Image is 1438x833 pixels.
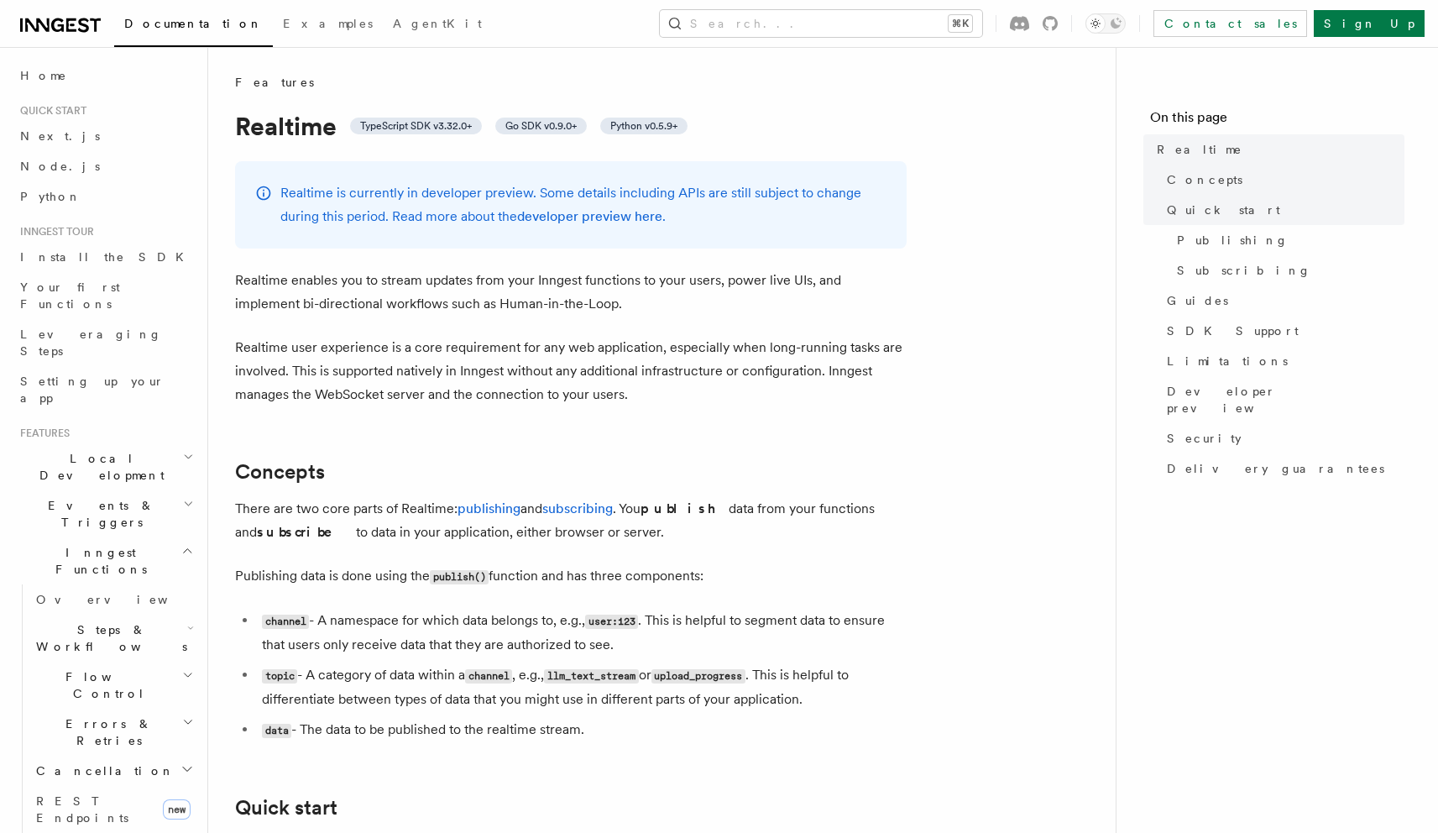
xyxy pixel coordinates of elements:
[1167,292,1228,309] span: Guides
[29,668,182,702] span: Flow Control
[1167,460,1384,477] span: Delivery guarantees
[1167,353,1288,369] span: Limitations
[1167,202,1280,218] span: Quick start
[13,181,197,212] a: Python
[114,5,273,47] a: Documentation
[360,119,472,133] span: TypeScript SDK v3.32.0+
[13,544,181,578] span: Inngest Functions
[13,225,94,238] span: Inngest tour
[13,60,197,91] a: Home
[641,500,729,516] strong: publish
[458,500,520,516] a: publishing
[257,609,907,657] li: - A namespace for which data belongs to, e.g., . This is helpful to segment data to ensure that u...
[262,724,291,738] code: data
[235,336,907,406] p: Realtime user experience is a core requirement for any web application, especially when long-runn...
[20,160,100,173] span: Node.js
[13,497,183,531] span: Events & Triggers
[29,756,197,786] button: Cancellation
[20,375,165,405] span: Setting up your app
[13,490,197,537] button: Events & Triggers
[1170,225,1404,255] a: Publishing
[235,74,314,91] span: Features
[1170,255,1404,286] a: Subscribing
[1177,232,1289,249] span: Publishing
[383,5,492,45] a: AgentKit
[20,280,120,311] span: Your first Functions
[262,669,297,684] code: topic
[20,67,67,84] span: Home
[29,615,197,662] button: Steps & Workflows
[660,10,982,37] button: Search...⌘K
[505,119,577,133] span: Go SDK v0.9.0+
[13,272,197,319] a: Your first Functions
[1167,171,1242,188] span: Concepts
[20,327,162,358] span: Leveraging Steps
[280,181,886,228] p: Realtime is currently in developer preview. Some details including APIs are still subject to chan...
[124,17,263,30] span: Documentation
[13,450,183,484] span: Local Development
[517,208,662,224] a: developer preview here
[20,250,194,264] span: Install the SDK
[13,319,197,366] a: Leveraging Steps
[1314,10,1425,37] a: Sign Up
[257,524,356,540] strong: subscribe
[283,17,373,30] span: Examples
[235,111,907,141] h1: Realtime
[36,593,209,606] span: Overview
[610,119,677,133] span: Python v0.5.9+
[235,564,907,589] p: Publishing data is done using the function and has three components:
[13,121,197,151] a: Next.js
[1153,10,1307,37] a: Contact sales
[257,663,907,711] li: - A category of data within a , e.g., or . This is helpful to differentiate between types of data...
[29,762,175,779] span: Cancellation
[1160,346,1404,376] a: Limitations
[235,460,325,484] a: Concepts
[1160,165,1404,195] a: Concepts
[393,17,482,30] span: AgentKit
[13,366,197,413] a: Setting up your app
[1160,195,1404,225] a: Quick start
[235,497,907,544] p: There are two core parts of Realtime: and . You data from your functions and to data in your appl...
[1157,141,1242,158] span: Realtime
[20,129,100,143] span: Next.js
[542,500,613,516] a: subscribing
[13,242,197,272] a: Install the SDK
[1085,13,1126,34] button: Toggle dark mode
[29,786,197,833] a: REST Endpointsnew
[163,799,191,820] span: new
[430,570,489,584] code: publish()
[29,662,197,709] button: Flow Control
[36,794,128,825] span: REST Endpoints
[13,104,86,118] span: Quick start
[1160,376,1404,423] a: Developer preview
[1160,286,1404,316] a: Guides
[1160,316,1404,346] a: SDK Support
[1167,322,1299,339] span: SDK Support
[1177,262,1311,279] span: Subscribing
[29,621,187,655] span: Steps & Workflows
[29,709,197,756] button: Errors & Retries
[544,669,638,684] code: llm_text_stream
[1150,107,1404,134] h4: On this page
[13,443,197,490] button: Local Development
[29,715,182,749] span: Errors & Retries
[1160,453,1404,484] a: Delivery guarantees
[257,718,907,742] li: - The data to be published to the realtime stream.
[13,151,197,181] a: Node.js
[29,584,197,615] a: Overview
[20,190,81,203] span: Python
[1150,134,1404,165] a: Realtime
[1167,383,1404,416] span: Developer preview
[949,15,972,32] kbd: ⌘K
[13,427,70,440] span: Features
[262,615,309,629] code: channel
[1167,430,1242,447] span: Security
[235,796,337,820] a: Quick start
[273,5,383,45] a: Examples
[585,615,638,629] code: user:123
[465,669,512,684] code: channel
[13,537,197,584] button: Inngest Functions
[1160,423,1404,453] a: Security
[235,269,907,316] p: Realtime enables you to stream updates from your Inngest functions to your users, power live UIs,...
[651,669,745,684] code: upload_progress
